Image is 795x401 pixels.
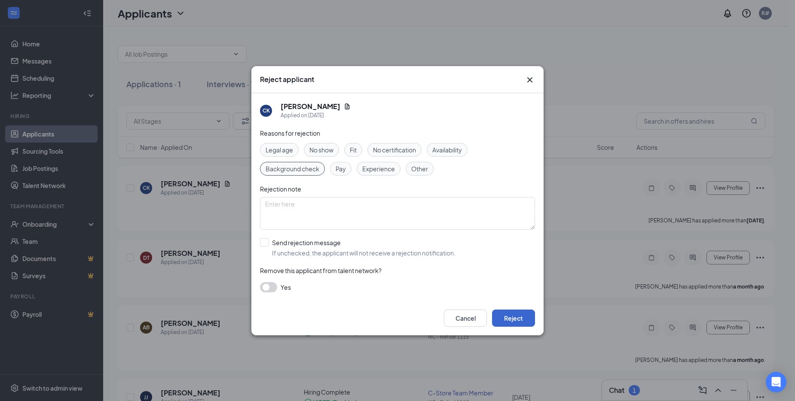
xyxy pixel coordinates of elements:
span: No show [309,145,333,155]
span: Yes [281,282,291,292]
div: Applied on [DATE] [281,111,351,120]
h3: Reject applicant [260,75,314,84]
span: Pay [336,164,346,173]
span: No certification [373,145,416,155]
button: Cancel [444,310,487,327]
span: Rejection note [260,185,301,193]
div: CK [263,107,270,114]
svg: Cross [525,75,535,85]
h5: [PERSON_NAME] [281,102,340,111]
span: Reasons for rejection [260,129,320,137]
span: Availability [432,145,462,155]
span: Experience [362,164,395,173]
span: Background check [266,164,319,173]
span: Other [411,164,428,173]
span: Legal age [266,145,293,155]
span: Remove this applicant from talent network? [260,267,382,274]
span: Fit [350,145,357,155]
button: Close [525,75,535,85]
button: Reject [492,310,535,327]
div: Open Intercom Messenger [766,372,786,392]
svg: Document [344,103,351,110]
